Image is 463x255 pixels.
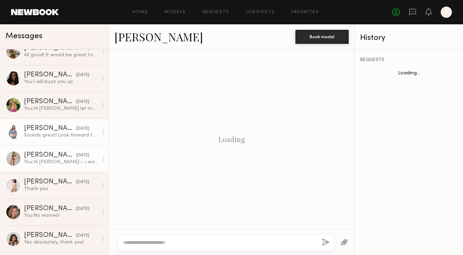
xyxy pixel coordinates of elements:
a: Requests [203,10,229,15]
div: [PERSON_NAME] [24,205,76,212]
div: Loading... [355,71,463,76]
a: A [441,7,452,18]
div: You: No worries! [24,212,98,219]
div: [PERSON_NAME] [24,179,76,186]
div: Yes absolutely, thank you! [24,239,98,246]
div: [DATE] [76,99,89,105]
span: Messages [6,32,42,40]
button: Book model [295,30,349,44]
div: REQUESTS [360,58,457,63]
div: [DATE] [76,206,89,212]
div: Thank you [24,186,98,192]
a: Book model [295,33,349,39]
div: [PERSON_NAME] [24,98,76,105]
a: Home [132,10,148,15]
a: [PERSON_NAME] [114,29,203,44]
div: [PERSON_NAME] [24,72,76,79]
div: [DATE] [76,152,89,159]
div: You: I will buzz you up [24,79,98,85]
div: [DATE] [76,179,89,186]
a: Job Posts [246,10,275,15]
div: [DATE] [76,232,89,239]
div: [DATE] [76,72,89,79]
div: [PERSON_NAME] [24,232,76,239]
div: You: Hi [PERSON_NAME]-- i wanted to know your availability [DATE] [24,159,98,165]
div: Sounds great! Look forward to hopefully working together soon! [24,132,98,139]
div: You: Hi [PERSON_NAME] let me know if you end up being able to come I am having another girl come ... [24,105,98,112]
div: [PERSON_NAME] [24,152,76,159]
a: Favorites [291,10,319,15]
div: History [360,34,457,42]
div: [DATE] [76,125,89,132]
div: [PERSON_NAME] [24,125,76,132]
a: Models [164,10,186,15]
div: Loading [219,135,245,143]
div: All good! It would be great to time it with a day I will be headed to LA then. It doesn’t make se... [24,52,98,58]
